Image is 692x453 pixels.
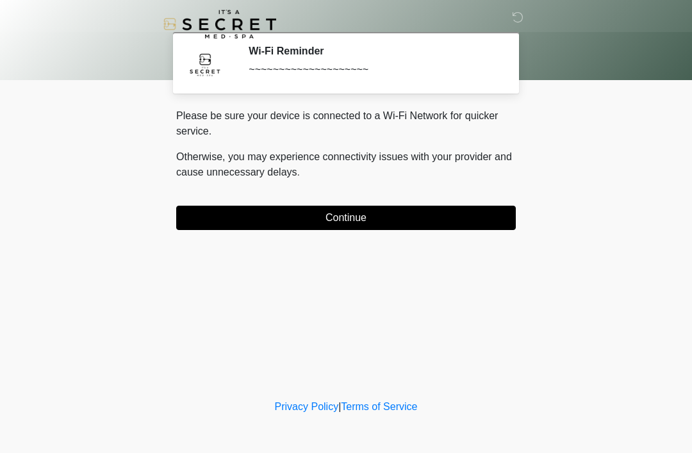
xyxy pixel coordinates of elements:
[176,108,516,139] p: Please be sure your device is connected to a Wi-Fi Network for quicker service.
[275,401,339,412] a: Privacy Policy
[341,401,417,412] a: Terms of Service
[163,10,276,38] img: It's A Secret Med Spa Logo
[176,149,516,180] p: Otherwise, you may experience connectivity issues with your provider and cause unnecessary delays
[176,206,516,230] button: Continue
[249,62,497,78] div: ~~~~~~~~~~~~~~~~~~~~
[186,45,224,83] img: Agent Avatar
[338,401,341,412] a: |
[297,167,300,177] span: .
[249,45,497,57] h2: Wi-Fi Reminder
